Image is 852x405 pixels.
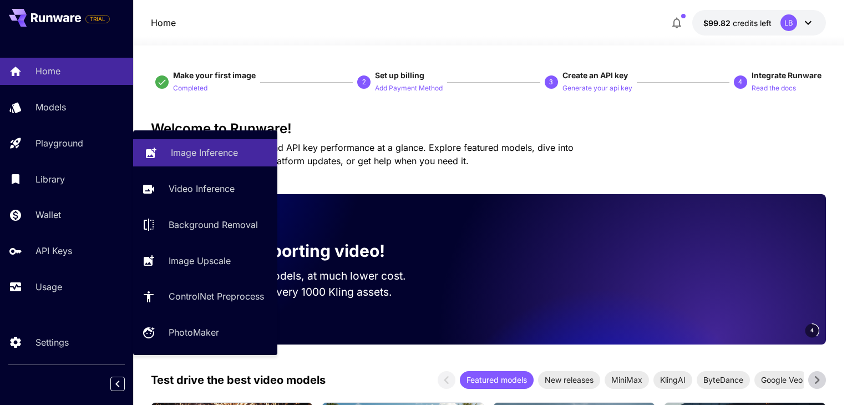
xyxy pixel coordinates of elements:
p: Image Upscale [169,254,231,267]
p: Image Inference [171,146,238,159]
p: Playground [35,136,83,150]
p: 3 [549,77,553,87]
span: Integrate Runware [752,70,821,80]
span: ByteDance [697,374,750,386]
p: PhotoMaker [169,326,219,339]
span: credits left [733,18,772,28]
p: Video Inference [169,182,235,195]
button: Collapse sidebar [110,377,125,391]
p: Completed [173,83,207,94]
p: Background Removal [169,218,258,231]
p: Models [35,100,66,114]
span: Create an API key [562,70,628,80]
p: Usage [35,280,62,293]
p: Save up to $500 for every 1000 Kling assets. [169,284,427,300]
a: Image Upscale [133,247,277,274]
p: Home [151,16,176,29]
p: Add Payment Method [375,83,443,94]
a: ControlNet Preprocess [133,283,277,310]
p: Home [35,64,60,78]
h3: Welcome to Runware! [151,121,826,136]
p: Now supporting video! [200,239,385,264]
span: Set up billing [375,70,424,80]
a: Background Removal [133,211,277,239]
nav: breadcrumb [151,16,176,29]
a: Image Inference [133,139,277,166]
a: Video Inference [133,175,277,202]
span: KlingAI [653,374,692,386]
span: New releases [538,374,600,386]
p: 2 [362,77,366,87]
button: $99.8168 [692,10,826,36]
span: $99.82 [703,18,733,28]
span: Featured models [460,374,534,386]
p: Read the docs [752,83,796,94]
span: Check out your usage stats and API key performance at a glance. Explore featured models, dive int... [151,142,574,166]
span: TRIAL [86,15,109,23]
div: LB [780,14,797,31]
p: Test drive the best video models [151,372,326,388]
p: Wallet [35,208,61,221]
p: Settings [35,336,69,349]
span: Add your payment card to enable full platform functionality. [85,12,110,26]
p: Library [35,173,65,186]
div: Collapse sidebar [119,374,133,394]
a: PhotoMaker [133,319,277,346]
span: 4 [810,326,814,335]
span: MiniMax [605,374,649,386]
p: ControlNet Preprocess [169,290,264,303]
p: Generate your api key [562,83,632,94]
span: Make your first image [173,70,256,80]
div: $99.8168 [703,17,772,29]
span: Google Veo [754,374,809,386]
p: Run the best video models, at much lower cost. [169,268,427,284]
p: 4 [738,77,742,87]
p: API Keys [35,244,72,257]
